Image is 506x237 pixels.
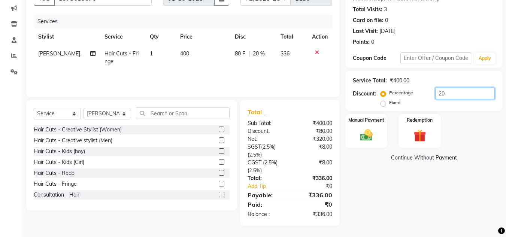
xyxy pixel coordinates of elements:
[384,6,387,13] div: 3
[298,182,338,190] div: ₹0
[242,135,290,143] div: Net:
[248,108,265,116] span: Total
[290,135,338,143] div: ₹320.00
[145,28,175,45] th: Qty
[34,158,84,166] div: Hair Cuts - Kids (Girl)
[38,50,81,57] span: [PERSON_NAME].
[242,191,290,200] div: Payable:
[242,143,290,159] div: ( )
[34,126,122,134] div: Hair Cuts - Creative Stylist (Women)
[390,77,409,85] div: ₹400.00
[235,50,245,58] span: 80 F
[410,128,430,143] img: _gift.svg
[290,159,338,174] div: ₹8.00
[242,127,290,135] div: Discount:
[290,143,338,159] div: ₹8.00
[253,50,265,58] span: 20 %
[248,143,276,150] span: SGST(2.5%)
[150,50,153,57] span: 1
[353,38,370,46] div: Points:
[136,107,230,119] input: Search or Scan
[353,16,384,24] div: Card on file:
[379,27,396,35] div: [DATE]
[348,117,384,124] label: Manual Payment
[389,89,413,96] label: Percentage
[290,191,338,200] div: ₹336.00
[242,210,290,218] div: Balance :
[290,210,338,218] div: ₹336.00
[248,50,250,58] span: |
[347,154,501,162] a: Continue Without Payment
[242,119,290,127] div: Sub Total:
[400,52,471,64] input: Enter Offer / Coupon Code
[353,54,400,62] div: Coupon Code
[276,28,307,45] th: Total
[34,180,77,188] div: Hair Cuts - Fringe
[242,174,290,182] div: Total:
[371,38,374,46] div: 0
[180,50,189,57] span: 400
[242,159,290,174] div: ( )
[389,99,400,106] label: Fixed
[242,200,290,209] div: Paid:
[100,28,145,45] th: Service
[353,90,376,98] div: Discount:
[249,152,260,158] span: 2.5%
[290,127,338,135] div: ₹80.00
[34,169,75,177] div: Hair Cuts - Redo
[34,191,79,199] div: Consultation - Hair
[230,28,276,45] th: Disc
[104,50,139,65] span: Hair Cuts - Fringe
[281,50,290,57] span: 336
[307,28,332,45] th: Action
[290,174,338,182] div: ₹336.00
[34,148,85,155] div: Hair Cuts - Kids (boy)
[249,167,260,173] span: 2.5%
[290,200,338,209] div: ₹0
[353,27,378,35] div: Last Visit:
[34,137,112,145] div: Hair Cuts - Creative stylist (Men)
[353,77,387,85] div: Service Total:
[242,182,298,190] a: Add Tip
[407,117,433,124] label: Redemption
[385,16,388,24] div: 0
[248,159,278,166] span: CGST (2.5%)
[34,28,100,45] th: Stylist
[290,119,338,127] div: ₹400.00
[34,15,338,28] div: Services
[353,6,382,13] div: Total Visits:
[474,53,496,64] button: Apply
[176,28,230,45] th: Price
[356,128,376,142] img: _cash.svg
